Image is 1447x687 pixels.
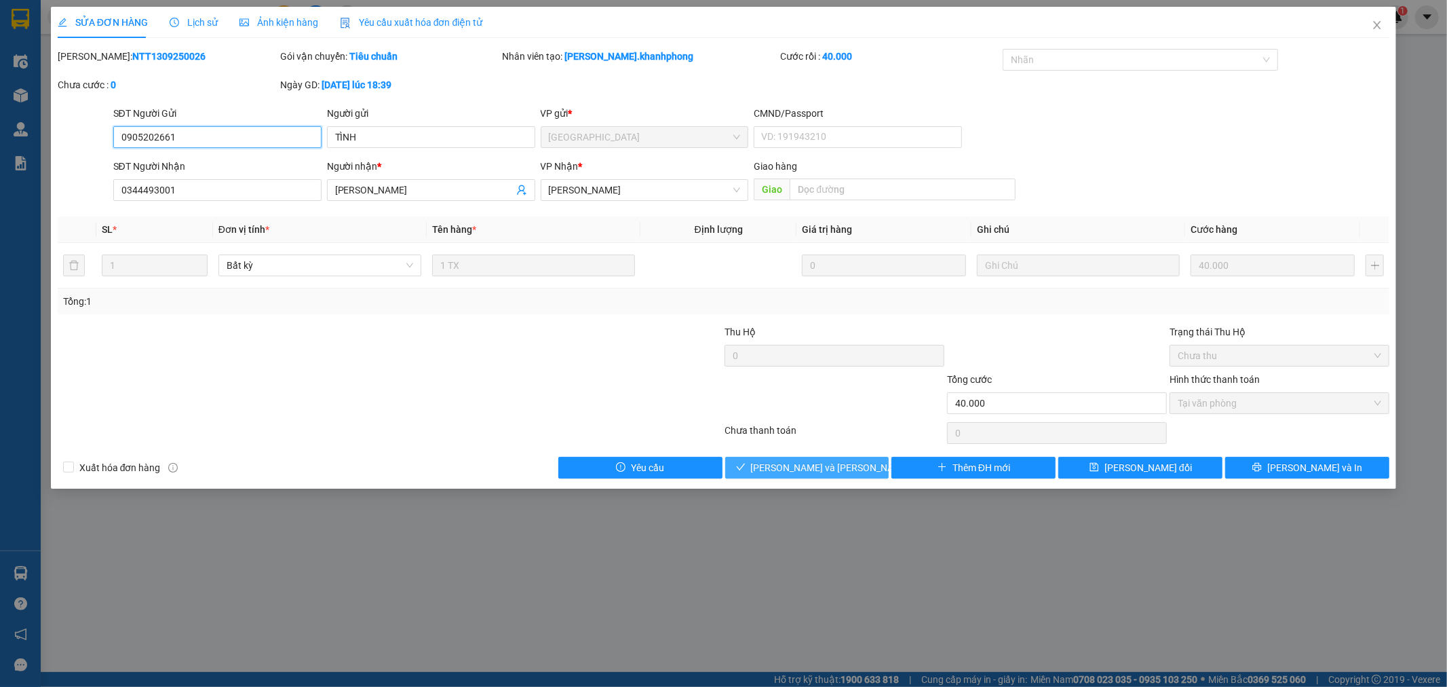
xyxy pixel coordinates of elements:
button: exclamation-circleYêu cầu [558,457,722,479]
span: close [1372,20,1383,31]
span: plus [938,462,947,473]
button: delete [63,255,85,276]
span: printer [1252,462,1262,473]
th: Ghi chú [971,217,1185,243]
span: Giao hàng [754,161,797,172]
span: VP Nhận [541,161,579,172]
span: exclamation-circle [616,462,625,473]
span: info-circle [168,463,178,472]
input: Dọc đường [790,179,1016,200]
div: CMND/Passport [754,106,962,121]
input: 0 [1191,255,1355,276]
span: Lịch sử [170,17,218,28]
button: save[PERSON_NAME] đổi [1058,457,1222,479]
span: [PERSON_NAME] và [PERSON_NAME] hàng [751,460,934,475]
b: 40.000 [822,51,852,62]
span: Giá trị hàng [802,224,852,235]
span: Lê Hồng Phong [549,180,741,200]
b: Tiêu chuẩn [349,51,398,62]
span: [PERSON_NAME] và In [1267,460,1362,475]
div: Người nhận [327,159,535,174]
span: Chưa thu [1178,346,1381,366]
span: Cước hàng [1191,224,1237,235]
input: VD: Bàn, Ghế [432,255,635,276]
span: user-add [516,185,527,196]
input: 0 [802,255,966,276]
div: SĐT Người Gửi [113,106,322,121]
span: SỬA ĐƠN HÀNG [58,17,148,28]
div: Người gửi [327,106,535,121]
span: Thêm ĐH mới [952,460,1010,475]
div: VP gửi [541,106,749,121]
b: [DATE] lúc 18:39 [322,79,391,90]
div: SĐT Người Nhận [113,159,322,174]
label: Hình thức thanh toán [1170,374,1260,385]
span: save [1089,462,1099,473]
div: Chưa thanh toán [724,423,946,447]
input: Ghi Chú [977,255,1180,276]
span: Tại văn phòng [1178,393,1381,413]
div: [PERSON_NAME]: [58,49,277,64]
span: Yêu cầu xuất hóa đơn điện tử [340,17,483,28]
span: clock-circle [170,18,179,27]
button: check[PERSON_NAME] và [PERSON_NAME] hàng [725,457,889,479]
img: icon [340,18,351,29]
b: 0 [111,79,116,90]
div: Ngày GD: [280,77,500,92]
span: Yêu cầu [631,460,664,475]
div: Chưa cước : [58,77,277,92]
div: Gói vận chuyển: [280,49,500,64]
span: SL [102,224,113,235]
div: Nhân viên tạo: [503,49,778,64]
b: [PERSON_NAME].khanhphong [565,51,694,62]
span: Xuất hóa đơn hàng [74,460,166,475]
span: Tổng cước [947,374,992,385]
span: Nha Trang [549,127,741,147]
span: Định lượng [695,224,743,235]
span: Bất kỳ [227,255,413,276]
span: Giao [754,179,790,200]
span: [PERSON_NAME] đổi [1104,460,1192,475]
span: Ảnh kiện hàng [239,17,318,28]
b: NTT1309250026 [132,51,206,62]
div: Trạng thái Thu Hộ [1170,324,1389,339]
button: printer[PERSON_NAME] và In [1225,457,1389,479]
span: Đơn vị tính [218,224,269,235]
span: Tên hàng [432,224,476,235]
div: Tổng: 1 [63,294,558,309]
button: Close [1358,7,1396,45]
button: plusThêm ĐH mới [891,457,1056,479]
span: Thu Hộ [725,327,756,337]
div: Cước rồi : [780,49,1000,64]
span: edit [58,18,67,27]
button: plus [1366,255,1384,276]
span: picture [239,18,249,27]
span: check [736,462,746,473]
